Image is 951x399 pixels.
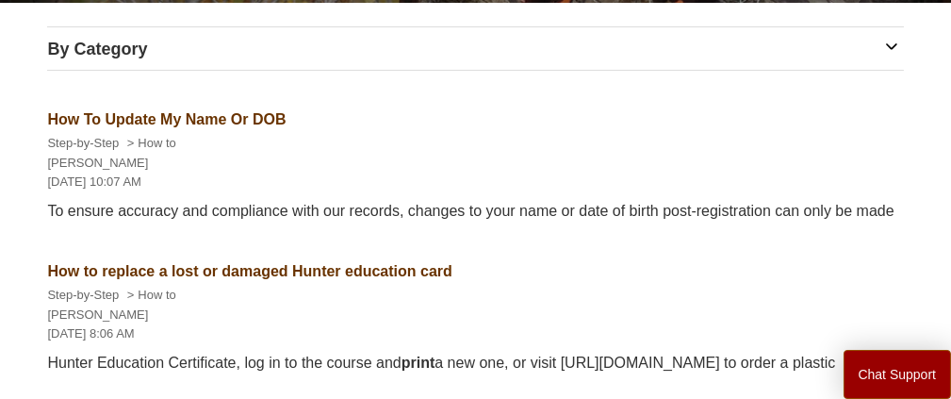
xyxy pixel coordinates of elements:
[47,175,140,189] time: 02/26/2025, 10:07
[47,263,451,279] a: How to replace a lost or damaged Hunter education card
[123,136,176,150] li: How to
[402,355,435,371] em: print
[47,154,884,173] li: [PERSON_NAME]
[47,37,903,62] h3: By Category
[138,136,175,150] a: How to
[47,288,119,302] a: Step-by-Step
[123,288,176,302] li: How to
[47,326,134,341] time: 07/28/2022, 08:06
[138,288,175,302] a: How to
[47,200,903,223] div: To ensure accuracy and compliance with our records, changes to your name or date of birth post-re...
[47,306,884,324] li: [PERSON_NAME]
[47,352,903,374] div: Hunter Education Certificate, log in to the course and a new one, or visit [URL][DOMAIN_NAME] to ...
[47,136,119,150] a: Step-by-Step
[47,111,286,127] a: How To Update My Name Or DOB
